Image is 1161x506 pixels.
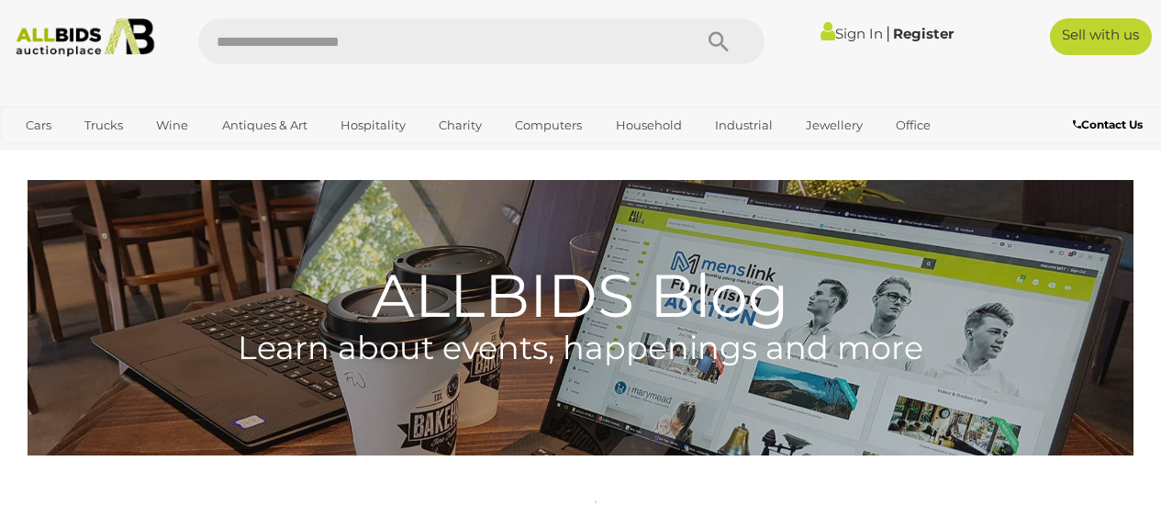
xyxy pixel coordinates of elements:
[1050,18,1152,55] a: Sell with us
[604,110,694,141] a: Household
[821,25,883,42] a: Sign In
[427,110,494,141] a: Charity
[84,141,239,171] a: [GEOGRAPHIC_DATA]
[28,331,1133,366] h4: Learn about events, happenings and more
[14,141,75,171] a: Sports
[144,110,200,141] a: Wine
[1073,115,1147,135] a: Contact Us
[1073,118,1143,131] b: Contact Us
[893,25,954,42] a: Register
[673,18,765,64] button: Search
[503,110,594,141] a: Computers
[210,110,319,141] a: Antiques & Art
[73,110,135,141] a: Trucks
[28,180,1133,329] h1: ALLBIDS Blog
[329,110,418,141] a: Hospitality
[14,110,63,141] a: Cars
[703,110,785,141] a: Industrial
[794,110,875,141] a: Jewellery
[886,23,890,43] span: |
[8,18,162,57] img: Allbids.com.au
[884,110,943,141] a: Office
